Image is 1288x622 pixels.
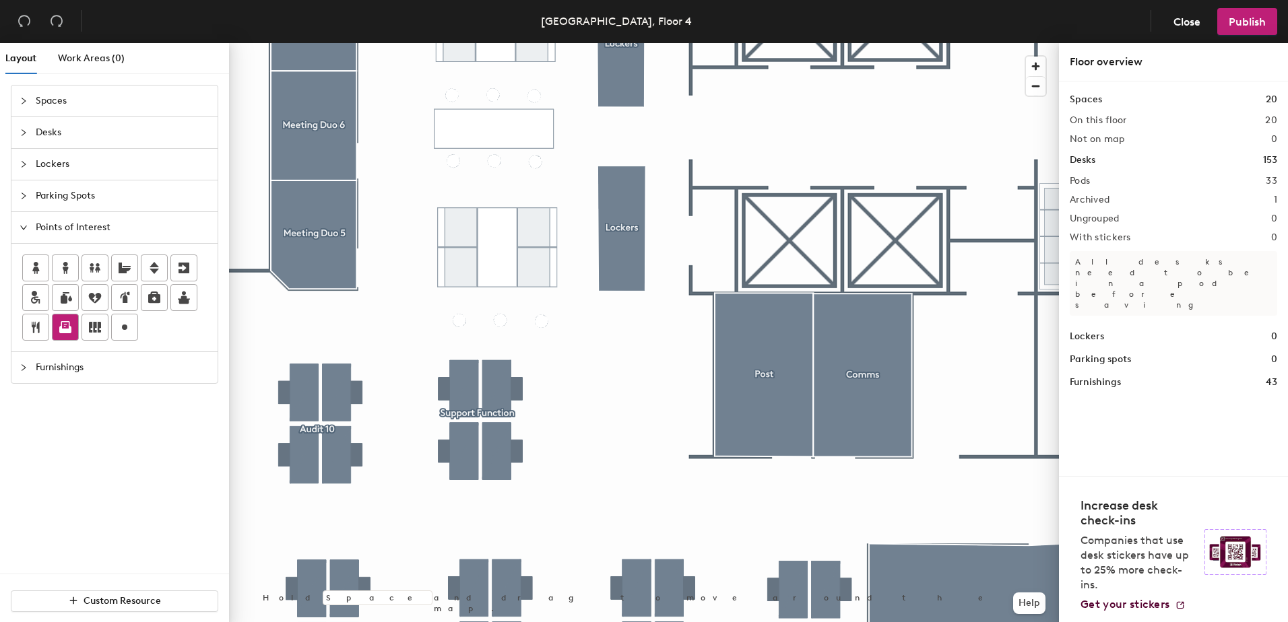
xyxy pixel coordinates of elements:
[1229,15,1266,28] span: Publish
[1070,92,1102,107] h1: Spaces
[1070,251,1277,316] p: All desks need to be in a pod before saving
[1271,213,1277,224] h2: 0
[20,223,28,232] span: expanded
[20,192,28,200] span: collapsed
[1081,533,1196,592] p: Companies that use desk stickers have up to 25% more check-ins.
[1070,213,1120,224] h2: Ungrouped
[1081,498,1196,528] h4: Increase desk check-ins
[36,149,210,180] span: Lockers
[1070,176,1090,186] h2: Pods
[1217,8,1277,35] button: Publish
[20,97,28,105] span: collapsed
[1070,352,1131,367] h1: Parking spots
[1266,92,1277,107] h1: 20
[58,53,125,64] span: Work Areas (0)
[36,352,210,383] span: Furnishings
[1265,115,1277,126] h2: 20
[1070,329,1104,344] h1: Lockers
[20,160,28,168] span: collapsed
[1271,329,1277,344] h1: 0
[1070,134,1124,145] h2: Not on map
[1274,195,1277,205] h2: 1
[1070,195,1109,205] h2: Archived
[36,85,210,116] span: Spaces
[1271,134,1277,145] h2: 0
[20,129,28,137] span: collapsed
[18,14,31,28] span: undo
[1013,592,1045,614] button: Help
[1266,176,1277,186] h2: 33
[1081,598,1186,611] a: Get your stickers
[1204,529,1266,575] img: Sticker logo
[1081,598,1169,611] span: Get your stickers
[1173,15,1200,28] span: Close
[541,13,692,30] div: [GEOGRAPHIC_DATA], Floor 4
[36,212,210,243] span: Points of Interest
[1271,352,1277,367] h1: 0
[84,595,161,607] span: Custom Resource
[1070,115,1127,126] h2: On this floor
[1162,8,1212,35] button: Close
[1263,153,1277,168] h1: 153
[1271,232,1277,243] h2: 0
[11,8,38,35] button: Undo (⌘ + Z)
[11,590,218,612] button: Custom Resource
[1070,153,1095,168] h1: Desks
[36,180,210,211] span: Parking Spots
[5,53,36,64] span: Layout
[1266,375,1277,390] h1: 43
[20,364,28,372] span: collapsed
[1070,375,1121,390] h1: Furnishings
[43,8,70,35] button: Redo (⌘ + ⇧ + Z)
[36,117,210,148] span: Desks
[1070,54,1277,70] div: Floor overview
[1070,232,1131,243] h2: With stickers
